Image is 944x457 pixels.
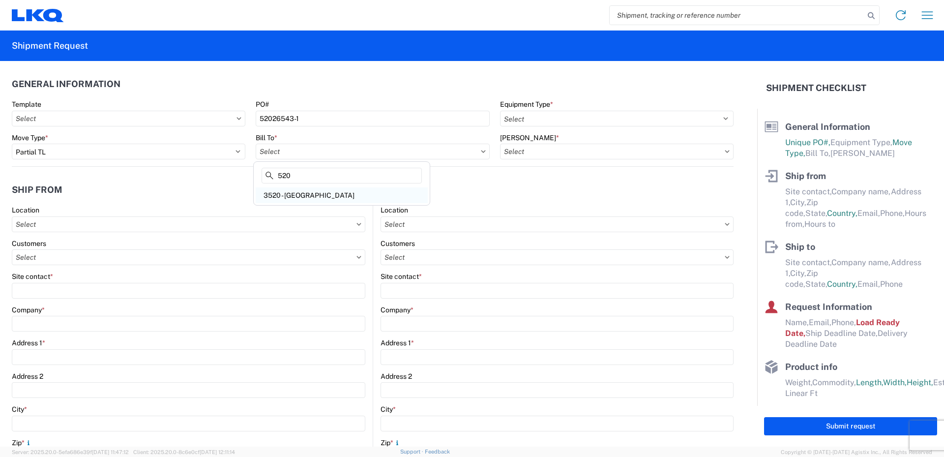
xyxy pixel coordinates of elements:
[831,318,856,327] span: Phone,
[830,138,892,147] span: Equipment Type,
[381,249,734,265] input: Select
[92,449,129,455] span: [DATE] 11:47:12
[857,279,880,289] span: Email,
[400,449,425,455] a: Support
[12,185,62,195] h2: Ship from
[785,122,870,132] span: General Information
[12,133,48,142] label: Move Type
[425,449,450,455] a: Feedback
[856,378,883,387] span: Length,
[781,448,932,457] span: Copyright © [DATE]-[DATE] Agistix Inc., All Rights Reserved
[12,438,32,447] label: Zip
[785,187,831,196] span: Site contact,
[790,198,806,207] span: City,
[785,362,837,372] span: Product info
[12,111,245,126] input: Select
[804,219,835,229] span: Hours to
[12,305,45,314] label: Company
[831,258,891,267] span: Company name,
[883,378,907,387] span: Width,
[857,209,880,218] span: Email,
[12,239,46,248] label: Customers
[785,171,826,181] span: Ship from
[256,187,428,203] div: 3520 - [GEOGRAPHIC_DATA]
[880,279,903,289] span: Phone
[785,378,812,387] span: Weight,
[12,40,88,52] h2: Shipment Request
[256,133,277,142] label: Bill To
[381,216,734,232] input: Select
[500,100,553,109] label: Equipment Type
[200,449,235,455] span: [DATE] 12:11:14
[766,82,866,94] h2: Shipment Checklist
[12,206,39,214] label: Location
[381,372,412,381] label: Address 2
[805,209,827,218] span: State,
[381,305,413,314] label: Company
[12,79,120,89] h2: General Information
[381,272,422,281] label: Site contact
[381,338,414,347] label: Address 1
[12,249,365,265] input: Select
[880,209,905,218] span: Phone,
[812,378,856,387] span: Commodity,
[12,405,27,414] label: City
[381,239,415,248] label: Customers
[907,378,933,387] span: Height,
[785,318,809,327] span: Name,
[785,258,831,267] span: Site contact,
[785,242,815,252] span: Ship to
[256,144,489,159] input: Select
[12,272,53,281] label: Site contact
[790,269,806,278] span: City,
[500,144,734,159] input: Select
[381,206,408,214] label: Location
[805,279,827,289] span: State,
[831,187,891,196] span: Company name,
[805,149,830,158] span: Bill To,
[12,100,41,109] label: Template
[764,417,937,435] button: Submit request
[133,449,235,455] span: Client: 2025.20.0-8c6e0cf
[809,318,831,327] span: Email,
[830,149,895,158] span: [PERSON_NAME]
[500,133,559,142] label: [PERSON_NAME]
[256,100,269,109] label: PO#
[805,329,878,338] span: Ship Deadline Date,
[827,279,857,289] span: Country,
[381,405,396,414] label: City
[610,6,864,25] input: Shipment, tracking or reference number
[12,338,45,347] label: Address 1
[827,209,857,218] span: Country,
[785,302,872,312] span: Request Information
[12,449,129,455] span: Server: 2025.20.0-5efa686e39f
[785,138,830,147] span: Unique PO#,
[12,372,43,381] label: Address 2
[12,216,365,232] input: Select
[381,438,401,447] label: Zip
